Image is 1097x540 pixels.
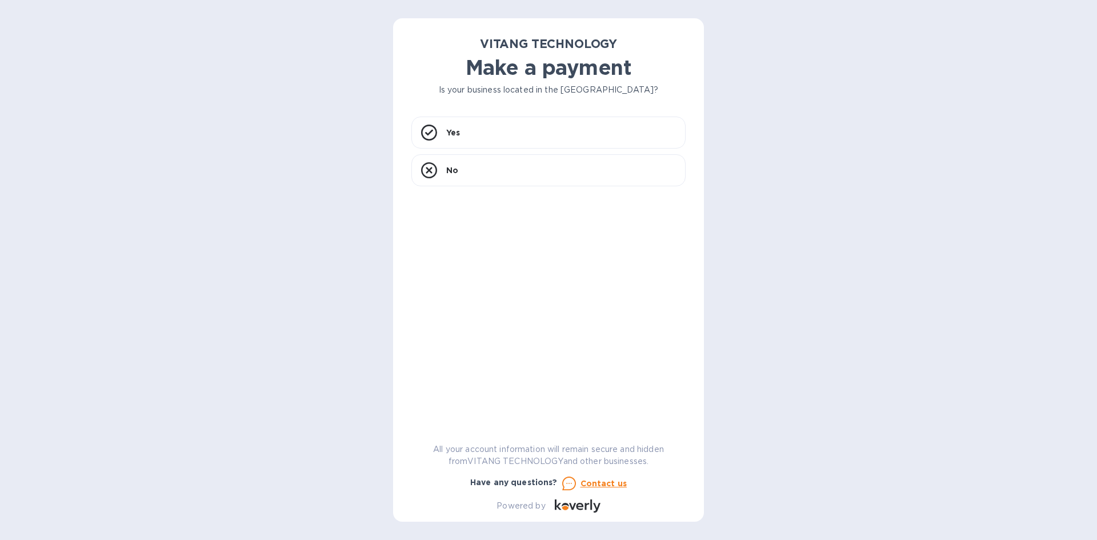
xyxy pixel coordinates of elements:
p: Yes [446,127,460,138]
b: Have any questions? [470,478,558,487]
u: Contact us [580,479,627,488]
p: No [446,165,458,176]
b: VITANG TECHNOLOGY [480,37,617,51]
p: Is your business located in the [GEOGRAPHIC_DATA]? [411,84,686,96]
h1: Make a payment [411,55,686,79]
p: All your account information will remain secure and hidden from VITANG TECHNOLOGY and other busin... [411,443,686,467]
p: Powered by [497,500,545,512]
